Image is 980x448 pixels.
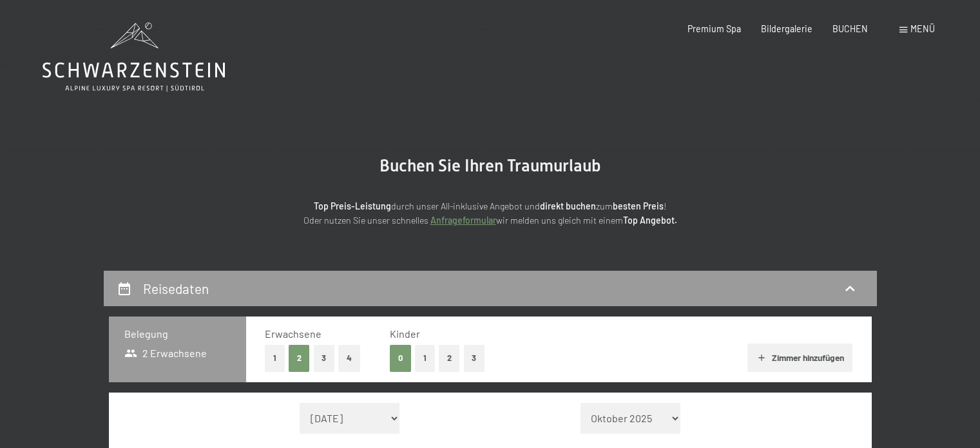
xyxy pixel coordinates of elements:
[207,199,774,228] p: durch unser All-inklusive Angebot und zum ! Oder nutzen Sie unser schnelles wir melden uns gleich...
[143,280,209,297] h2: Reisedaten
[613,200,664,211] strong: besten Preis
[540,200,596,211] strong: direkt buchen
[430,215,496,226] a: Anfrageformular
[314,345,335,371] button: 3
[687,23,741,34] a: Premium Spa
[390,345,411,371] button: 0
[265,327,322,340] span: Erwachsene
[124,327,231,341] h3: Belegung
[314,200,391,211] strong: Top Preis-Leistung
[747,344,852,372] button: Zimmer hinzufügen
[415,345,435,371] button: 1
[289,345,310,371] button: 2
[380,156,601,175] span: Buchen Sie Ihren Traumurlaub
[761,23,812,34] a: Bildergalerie
[832,23,868,34] a: BUCHEN
[623,215,677,226] strong: Top Angebot.
[910,23,935,34] span: Menü
[338,345,360,371] button: 4
[265,345,285,371] button: 1
[464,345,485,371] button: 3
[124,346,207,360] span: 2 Erwachsene
[390,327,420,340] span: Kinder
[439,345,460,371] button: 2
